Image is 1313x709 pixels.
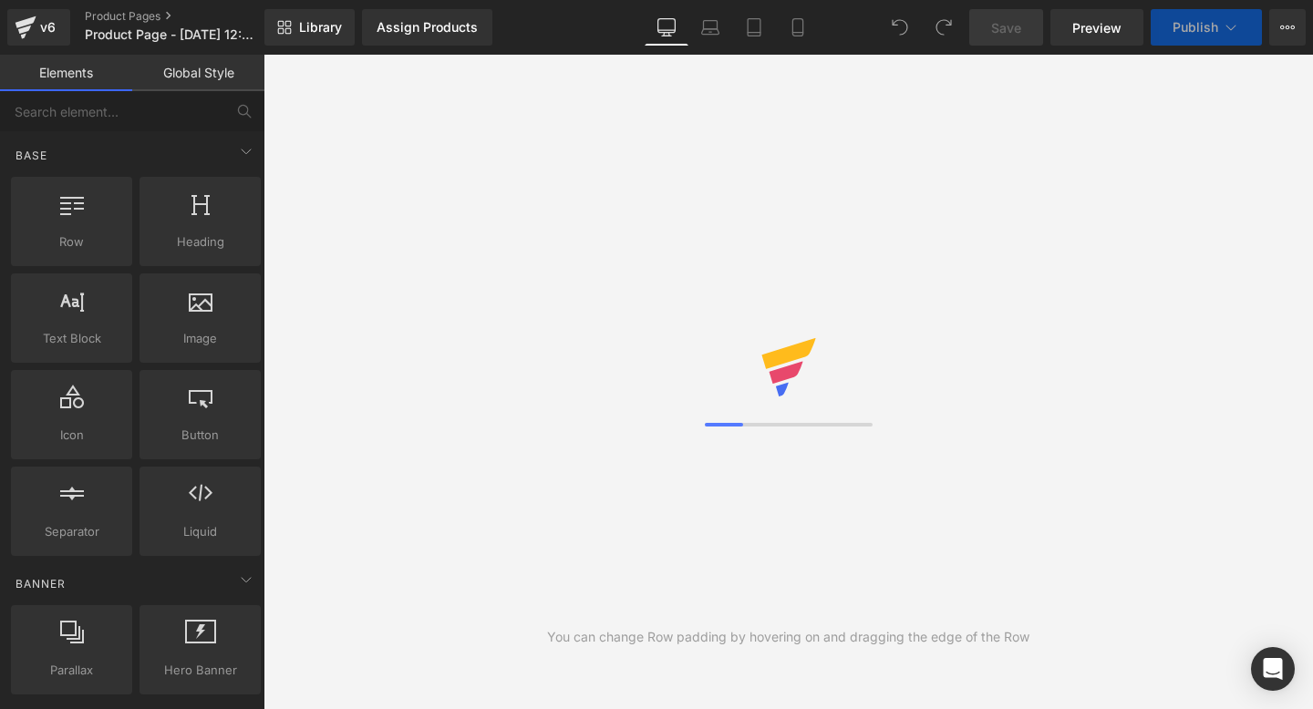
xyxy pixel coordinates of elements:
[16,426,127,445] span: Icon
[1173,20,1218,35] span: Publish
[85,27,260,42] span: Product Page - [DATE] 12:33:29
[732,9,776,46] a: Tablet
[145,522,255,541] span: Liquid
[16,661,127,680] span: Parallax
[547,627,1029,647] div: You can change Row padding by hovering on and dragging the edge of the Row
[85,9,295,24] a: Product Pages
[264,9,355,46] a: New Library
[882,9,918,46] button: Undo
[688,9,732,46] a: Laptop
[1050,9,1143,46] a: Preview
[16,329,127,348] span: Text Block
[776,9,820,46] a: Mobile
[36,15,59,39] div: v6
[1072,18,1122,37] span: Preview
[16,232,127,252] span: Row
[645,9,688,46] a: Desktop
[14,575,67,592] span: Banner
[299,19,342,36] span: Library
[991,18,1021,37] span: Save
[1269,9,1306,46] button: More
[145,329,255,348] span: Image
[145,426,255,445] span: Button
[132,55,264,91] a: Global Style
[1251,647,1295,691] div: Open Intercom Messenger
[377,20,478,35] div: Assign Products
[145,661,255,680] span: Hero Banner
[14,147,49,164] span: Base
[16,522,127,541] span: Separator
[145,232,255,252] span: Heading
[925,9,962,46] button: Redo
[1151,9,1262,46] button: Publish
[7,9,70,46] a: v6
